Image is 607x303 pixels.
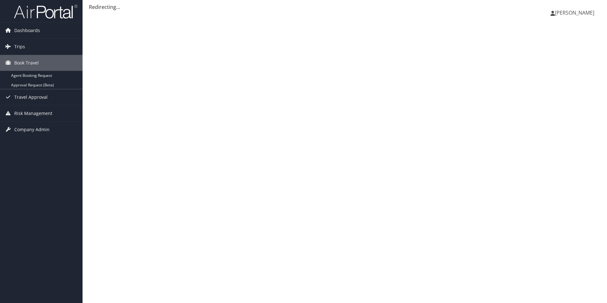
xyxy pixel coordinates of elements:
span: [PERSON_NAME] [555,9,594,16]
a: [PERSON_NAME] [550,3,601,22]
img: airportal-logo.png [14,4,77,19]
span: Company Admin [14,122,50,138]
span: Book Travel [14,55,39,71]
span: Dashboards [14,23,40,38]
div: Redirecting... [89,3,601,11]
span: Risk Management [14,105,52,121]
span: Travel Approval [14,89,48,105]
span: Trips [14,39,25,55]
